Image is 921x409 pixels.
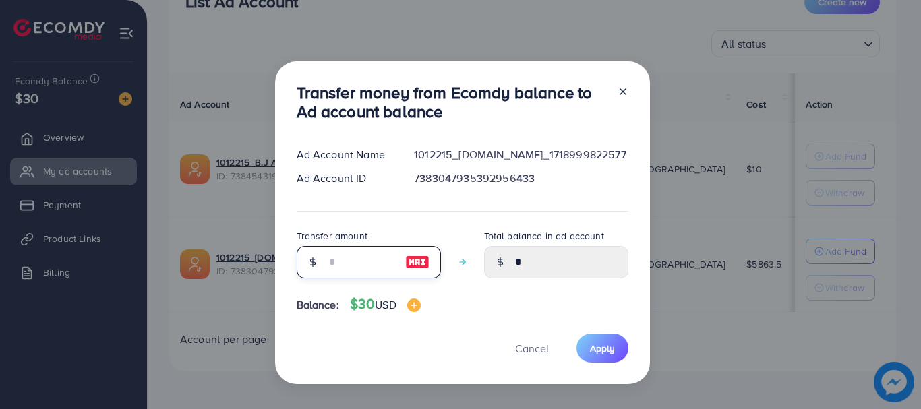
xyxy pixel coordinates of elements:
[576,334,628,363] button: Apply
[405,254,429,270] img: image
[590,342,615,355] span: Apply
[498,334,566,363] button: Cancel
[286,147,404,162] div: Ad Account Name
[286,170,404,186] div: Ad Account ID
[350,296,421,313] h4: $30
[515,341,549,356] span: Cancel
[407,298,421,312] img: image
[297,297,339,313] span: Balance:
[297,83,607,122] h3: Transfer money from Ecomdy balance to Ad account balance
[403,147,638,162] div: 1012215_[DOMAIN_NAME]_1718999822577
[297,229,367,243] label: Transfer amount
[375,297,396,312] span: USD
[403,170,638,186] div: 7383047935392956433
[484,229,604,243] label: Total balance in ad account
